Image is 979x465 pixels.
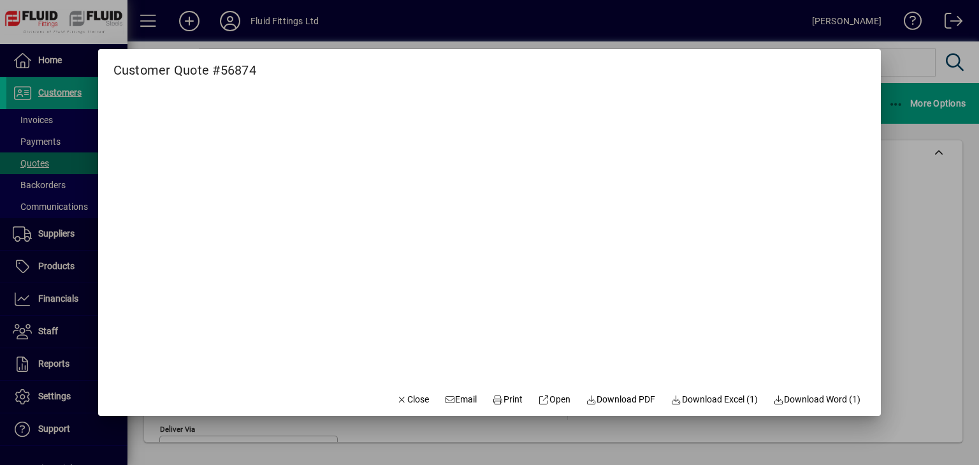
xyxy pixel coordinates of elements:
span: Download Excel (1) [671,393,758,406]
a: Download PDF [581,388,661,411]
span: Download Word (1) [773,393,861,406]
button: Print [487,388,528,411]
button: Close [391,388,434,411]
a: Open [533,388,576,411]
button: Download Excel (1) [665,388,763,411]
span: Print [493,393,523,406]
span: Close [396,393,429,406]
span: Email [444,393,477,406]
span: Open [538,393,570,406]
h2: Customer Quote #56874 [98,49,272,80]
button: Email [439,388,482,411]
button: Download Word (1) [768,388,866,411]
span: Download PDF [586,393,656,406]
